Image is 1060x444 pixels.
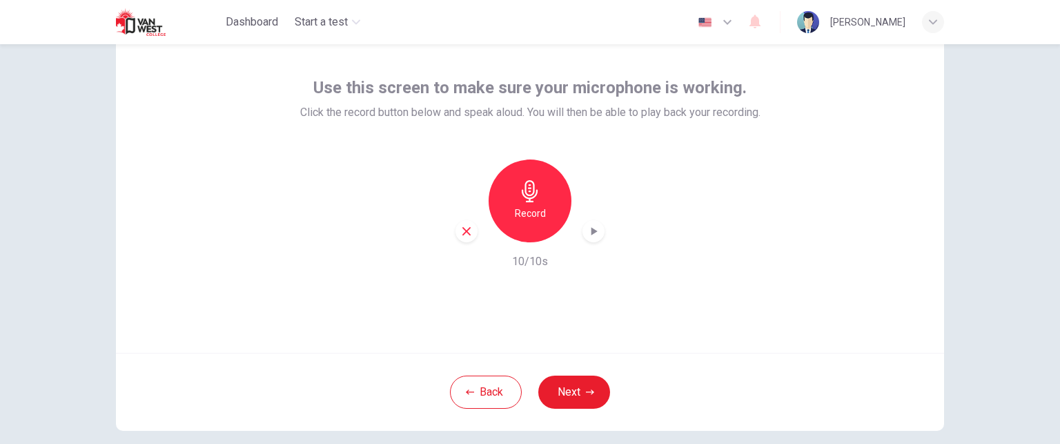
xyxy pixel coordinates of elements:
span: Start a test [295,14,348,30]
h6: Record [515,205,546,222]
button: Dashboard [220,10,284,35]
button: Record [489,160,571,242]
button: Start a test [289,10,366,35]
img: Van West logo [116,8,188,36]
span: Dashboard [226,14,278,30]
button: Next [538,376,610,409]
button: Back [450,376,522,409]
img: en [696,17,714,28]
h6: 10/10s [512,253,548,270]
div: [PERSON_NAME] [830,14,905,30]
img: Profile picture [797,11,819,33]
span: Use this screen to make sure your microphone is working. [313,77,747,99]
a: Van West logo [116,8,220,36]
span: Click the record button below and speak aloud. You will then be able to play back your recording. [300,104,760,121]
